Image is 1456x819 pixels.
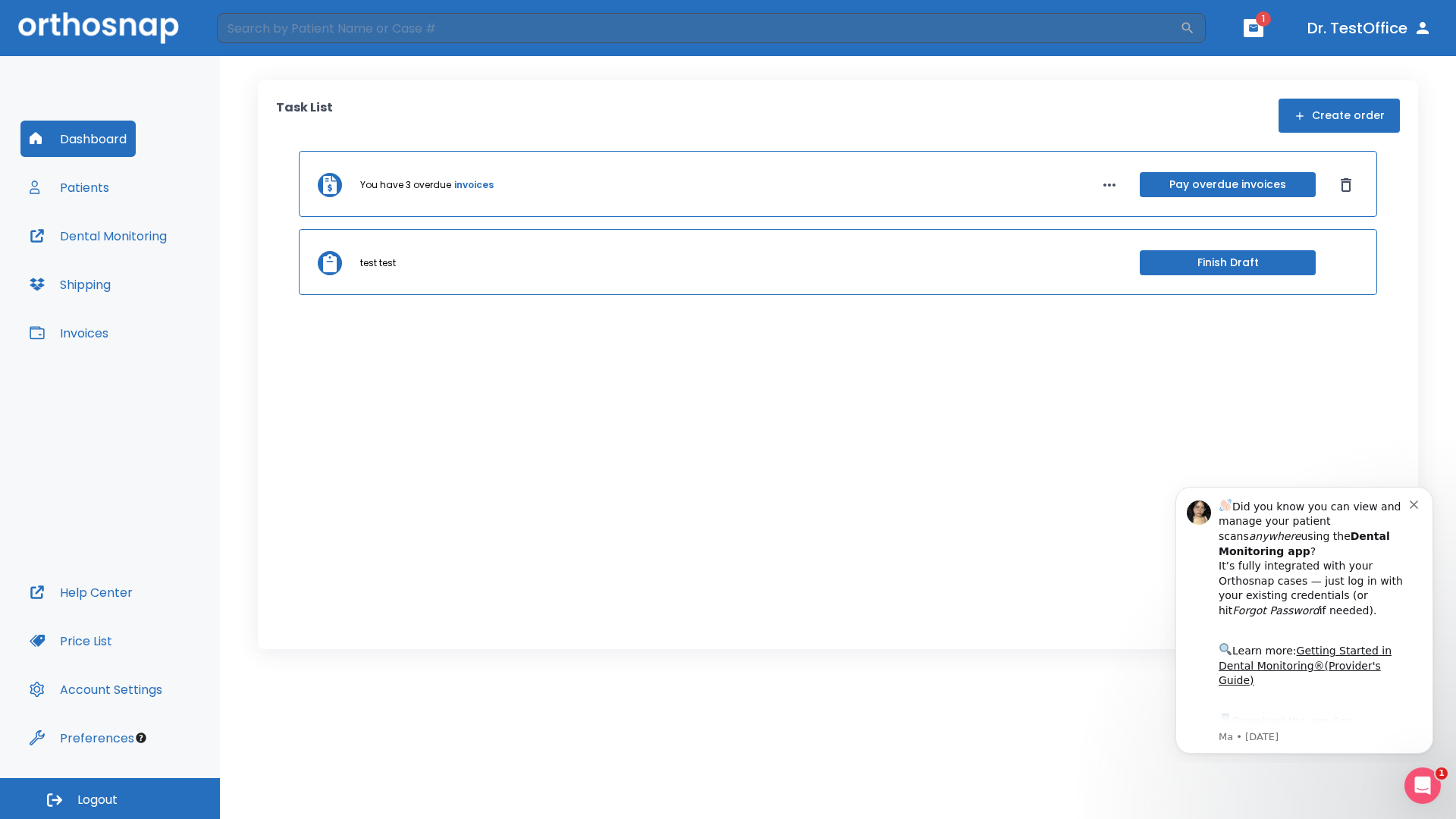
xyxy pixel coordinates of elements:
[66,242,201,269] a: App Store
[20,121,136,157] button: Dashboard
[1334,173,1358,197] button: Dismiss
[217,13,1180,43] input: Search by Patient Name or Case #
[360,256,396,270] p: test test
[1404,767,1441,804] iframe: Intercom live chat
[20,574,142,610] button: Help Center
[20,720,143,756] button: Preferences
[360,178,451,192] p: You have 3 overdue
[1279,99,1400,133] button: Create order
[20,266,120,303] button: Shipping
[77,792,118,808] span: Logout
[20,218,176,254] button: Dental Monitoring
[1256,11,1271,27] span: 1
[1140,250,1316,275] button: Finish Draft
[134,731,148,745] div: Tooltip anchor
[257,24,269,36] button: Dismiss notification
[66,257,257,271] p: Message from Ma, sent 8w ago
[1436,767,1448,780] span: 1
[20,169,118,206] button: Patients
[20,671,171,708] button: Account Settings
[66,238,257,315] div: Download the app: | ​ Let us know if you need help getting started!
[20,315,118,351] button: Invoices
[18,12,179,43] img: Orthosnap
[276,99,333,133] p: Task List
[1301,14,1438,42] button: Dr. TestOffice
[1153,473,1456,763] iframe: Intercom notifications message
[1140,172,1316,197] button: Pay overdue invoices
[454,178,494,192] a: invoices
[20,623,121,659] button: Price List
